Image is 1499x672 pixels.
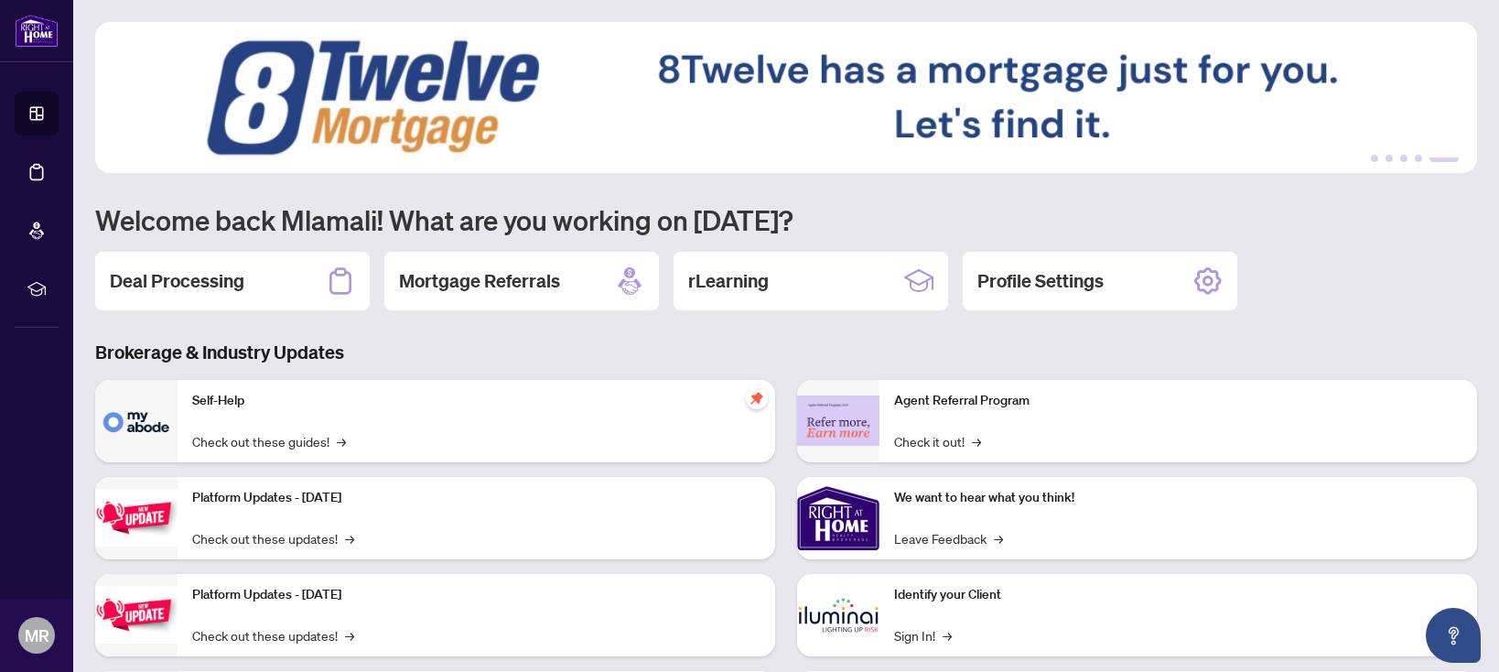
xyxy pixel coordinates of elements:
[894,391,1462,411] p: Agent Referral Program
[95,489,178,547] img: Platform Updates - July 21, 2025
[95,22,1477,173] img: Slide 4
[192,488,760,508] p: Platform Updates - [DATE]
[95,586,178,644] img: Platform Updates - July 8, 2025
[1415,155,1422,162] button: 4
[399,268,560,294] h2: Mortgage Referrals
[797,396,879,446] img: Agent Referral Program
[192,528,354,548] a: Check out these updates!→
[943,625,952,645] span: →
[25,623,49,648] span: MR
[95,340,1477,365] h3: Brokerage & Industry Updates
[894,585,1462,605] p: Identify your Client
[192,625,354,645] a: Check out these updates!→
[15,14,59,48] img: logo
[345,528,354,548] span: →
[894,528,1003,548] a: Leave Feedback→
[95,380,178,462] img: Self-Help
[1386,155,1393,162] button: 2
[972,431,981,451] span: →
[1400,155,1407,162] button: 3
[95,202,1477,237] h1: Welcome back Mlamali! What are you working on [DATE]?
[192,391,760,411] p: Self-Help
[894,431,981,451] a: Check it out!→
[797,574,879,656] img: Identify your Client
[1429,155,1459,162] button: 5
[192,431,346,451] a: Check out these guides!→
[337,431,346,451] span: →
[345,625,354,645] span: →
[1426,608,1481,663] button: Open asap
[894,488,1462,508] p: We want to hear what you think!
[746,387,768,409] span: pushpin
[192,585,760,605] p: Platform Updates - [DATE]
[110,268,244,294] h2: Deal Processing
[894,625,952,645] a: Sign In!→
[994,528,1003,548] span: →
[977,268,1104,294] h2: Profile Settings
[688,268,769,294] h2: rLearning
[1371,155,1378,162] button: 1
[797,477,879,559] img: We want to hear what you think!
